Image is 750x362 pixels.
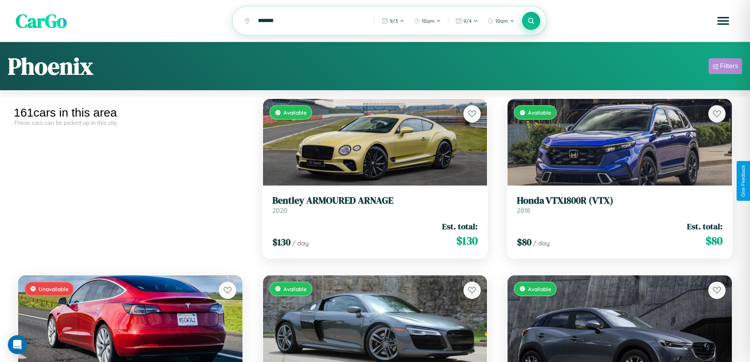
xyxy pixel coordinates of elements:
[687,221,722,232] span: Est. total:
[283,109,307,116] span: Available
[14,119,247,126] div: These cars can be picked up in this city.
[39,286,69,292] span: Unavailable
[720,62,738,70] div: Filters
[14,106,247,119] div: 161 cars in this area
[495,18,508,24] span: 10am
[533,239,550,247] span: / day
[483,15,519,27] button: 10am
[272,195,478,206] h3: Bentley ARMOURED ARNAGE
[283,286,307,292] span: Available
[410,15,445,27] button: 10am
[272,206,287,214] span: 2020
[517,206,530,214] span: 2018
[741,165,746,197] div: Give Feedback
[517,195,722,214] a: Honda VTX1800R (VTX)2018
[528,109,551,116] span: Available
[528,286,551,292] span: Available
[422,18,435,24] span: 10am
[709,58,742,74] button: Filters
[378,15,408,27] button: 9/3
[712,10,734,32] button: Open menu
[292,239,309,247] span: / day
[16,8,67,34] span: CarGo
[8,335,27,354] div: Open Intercom Messenger
[442,221,478,232] span: Est. total:
[706,233,722,249] span: $ 80
[517,195,722,206] h3: Honda VTX1800R (VTX)
[272,195,478,214] a: Bentley ARMOURED ARNAGE2020
[390,18,398,24] span: 9 / 3
[517,236,531,249] span: $ 80
[272,236,291,249] span: $ 130
[463,18,472,24] span: 9 / 4
[456,233,478,249] span: $ 130
[8,50,93,82] h1: Phoenix
[452,15,482,27] button: 9/4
